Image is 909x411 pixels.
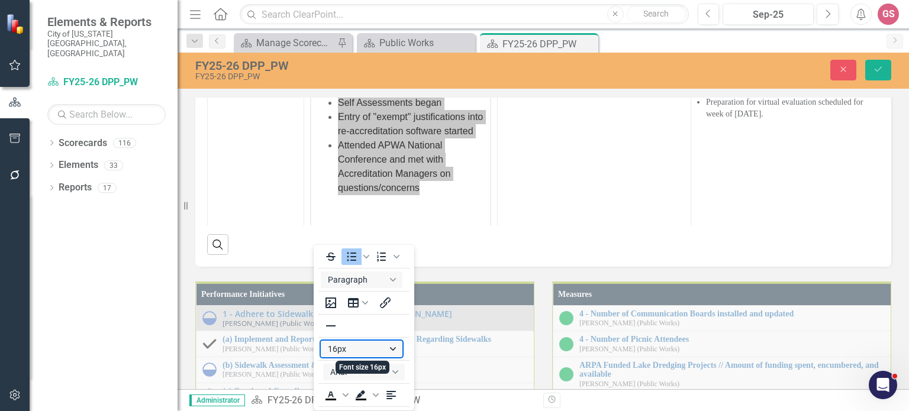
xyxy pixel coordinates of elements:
[98,183,117,193] div: 17
[323,364,405,380] button: Font Arial
[375,295,395,311] button: Insert/edit link
[27,89,172,119] span: 11.39% of the identified assets requiring remediation (in Levels 1 through 3) have been corrected...
[59,158,98,172] a: Elements
[330,367,388,377] span: Arial
[195,72,581,81] div: FY25-26 DPP_PW
[328,275,386,284] span: Paragraph
[372,248,401,265] div: Numbered list
[321,295,341,311] button: Insert image
[47,15,166,29] span: Elements & Reports
[189,394,245,406] span: Administrator
[47,29,166,58] small: City of [US_STATE][GEOGRAPHIC_DATA], [GEOGRAPHIC_DATA]
[240,4,688,25] input: Search ClearPoint...
[27,4,172,44] span: Updated was routed for signature and published on Beachnet on [DATE].
[195,59,581,72] div: FY25-26 DPP_PW
[27,4,165,34] a: AD 3.14: Public Input for Public Infrastructure Projects Undertaken in the City
[379,35,472,50] div: Public Works
[321,248,341,265] button: Strikethrough
[27,47,172,87] span: An Extrapolated Report and Remediation Plan to satisfy Section G.23 (Sidewalks) of the ADA/DOJ Se...
[47,76,166,89] a: FY25-26 DPP_PW
[321,387,350,403] div: Text color Black
[311,79,490,285] iframe: Rich Text Area
[341,248,371,265] div: Bullet list
[47,104,166,125] input: Search Below...
[113,138,136,148] div: 116
[351,387,381,403] div: Background color Black
[381,387,401,403] button: Align left
[627,6,686,22] button: Search
[502,37,595,51] div: FY25-26 DPP_PW
[341,295,375,311] button: Table
[267,394,341,406] a: FY25-26 DPP_PW
[59,137,107,150] a: Scorecards
[321,341,402,357] button: Font size 16px
[59,181,92,195] a: Reports
[878,4,899,25] button: GS
[321,318,341,334] button: Horizontal line
[727,8,810,22] div: Sep-25
[723,4,814,25] button: Sep-25
[6,14,27,34] img: ClearPoint Strategy
[706,96,878,120] li: Preparation for virtual evaluation scheduled for week of [DATE].
[256,35,334,50] div: Manage Scorecards
[104,160,123,170] div: 33
[251,394,534,407] div: »
[869,371,897,399] iframe: Intercom live chat
[237,35,334,50] a: Manage Scorecards
[360,35,472,50] a: Public Works
[643,9,669,18] span: Search
[321,271,402,288] button: Block Paragraph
